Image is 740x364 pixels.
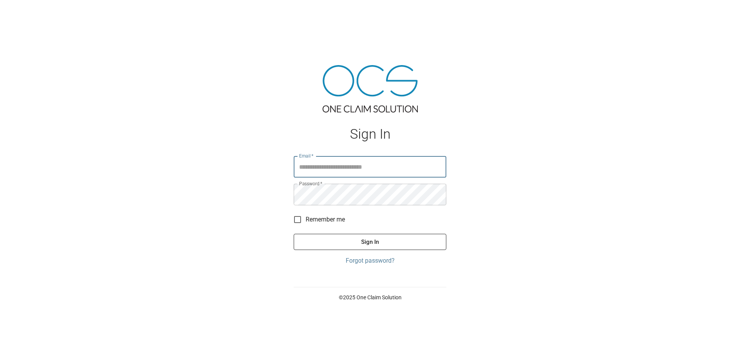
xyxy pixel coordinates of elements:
[294,294,446,301] p: © 2025 One Claim Solution
[294,126,446,142] h1: Sign In
[299,153,314,159] label: Email
[9,5,40,20] img: ocs-logo-white-transparent.png
[299,180,322,187] label: Password
[294,234,446,250] button: Sign In
[294,256,446,265] a: Forgot password?
[323,65,418,112] img: ocs-logo-tra.png
[306,215,345,224] span: Remember me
